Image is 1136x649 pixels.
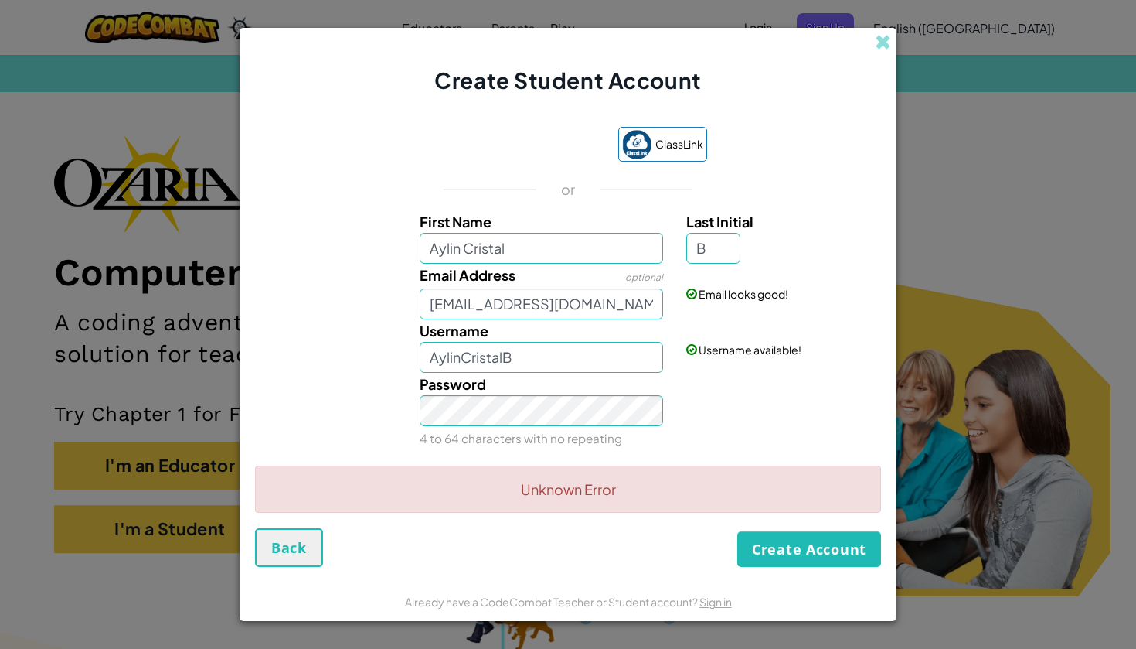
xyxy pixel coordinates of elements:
span: Password [420,375,486,393]
span: First Name [420,213,491,231]
button: Create Account [737,531,881,567]
span: Create Student Account [434,67,701,94]
button: Back [255,528,323,567]
p: or [561,180,576,199]
span: optional [625,272,663,283]
small: 4 to 64 characters with no repeating [420,431,622,446]
span: Email Address [420,266,515,284]
span: Back [271,538,307,557]
span: ClassLink [655,133,703,155]
div: Acceder con Google. Se abre en una pestaña nueva [430,129,603,163]
a: Sign in [699,595,732,609]
iframe: Botón de Acceder con Google [422,129,611,163]
span: Email looks good! [699,287,788,301]
span: Already have a CodeCombat Teacher or Student account? [405,595,699,609]
div: Unknown Error [255,466,881,513]
span: Username [420,322,488,340]
span: Username available! [699,343,801,357]
span: Last Initial [686,213,753,231]
img: classlink-logo-small.png [622,130,651,159]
